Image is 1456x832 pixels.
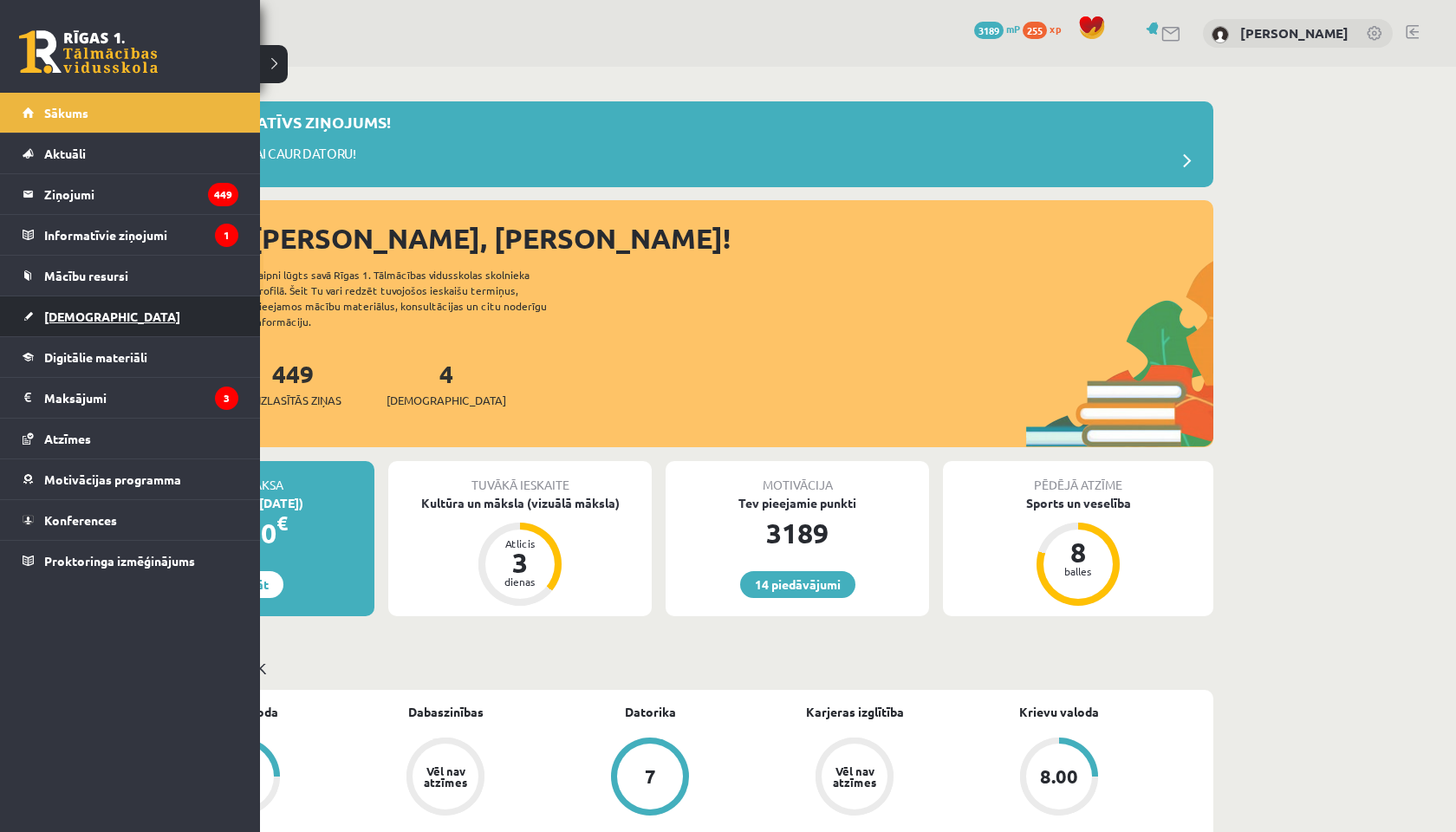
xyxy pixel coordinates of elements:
div: dienas [494,576,546,587]
a: Rīgas 1. Tālmācības vidusskola [19,30,158,74]
a: 7 [548,738,752,819]
div: Atlicis [494,538,546,549]
a: Jauns informatīvs ziņojums! Ieskaites drīkst pildīt TIKAI CAUR DATORU! [113,110,1205,179]
div: 7 [645,767,656,786]
a: Dabaszinības [408,703,484,721]
a: Mācību resursi [23,256,238,296]
div: Motivācija [666,461,929,494]
legend: Ziņojumi [44,174,238,214]
span: Proktoringa izmēģinājums [44,553,195,569]
a: Vēl nav atzīmes [752,738,957,819]
legend: Maksājumi [44,378,238,418]
div: 3189 [666,512,929,554]
i: 1 [215,224,238,247]
span: xp [1050,22,1061,36]
a: 255 xp [1023,22,1069,36]
span: Neizlasītās ziņas [244,392,341,409]
span: [DEMOGRAPHIC_DATA] [44,309,180,324]
img: Edgars Ģēģeris [1212,26,1229,43]
div: [PERSON_NAME], [PERSON_NAME]! [251,218,1213,259]
a: 14 piedāvājumi [740,571,855,598]
i: 3 [215,387,238,410]
a: Krievu valoda [1019,703,1099,721]
a: Maksājumi3 [23,378,238,418]
a: 449Neizlasītās ziņas [244,358,341,409]
a: Motivācijas programma [23,459,238,499]
a: 3189 mP [974,22,1020,36]
span: Atzīmes [44,431,91,446]
a: Aktuāli [23,133,238,173]
div: Tuvākā ieskaite [388,461,652,494]
a: Vēl nav atzīmes [343,738,548,819]
a: 4[DEMOGRAPHIC_DATA] [387,358,506,409]
span: € [276,510,288,536]
p: Mācību plāns 11.b1 JK [111,656,1206,679]
a: Karjeras izglītība [806,703,904,721]
div: Vēl nav atzīmes [421,765,470,788]
span: Sākums [44,105,88,120]
span: [DEMOGRAPHIC_DATA] [387,392,506,409]
div: 8 [1052,538,1104,566]
a: Datorika [625,703,676,721]
legend: Informatīvie ziņojumi [44,215,238,255]
span: Konferences [44,512,117,528]
a: Digitālie materiāli [23,337,238,377]
span: 255 [1023,22,1047,39]
a: Konferences [23,500,238,540]
span: Aktuāli [44,146,86,161]
a: Proktoringa izmēģinājums [23,541,238,581]
div: 8.00 [1040,767,1078,786]
div: Laipni lūgts savā Rīgas 1. Tālmācības vidusskolas skolnieka profilā. Šeit Tu vari redzēt tuvojošo... [253,267,577,329]
span: Digitālie materiāli [44,349,147,365]
div: Sports un veselība [943,494,1213,512]
div: Kultūra un māksla (vizuālā māksla) [388,494,652,512]
p: Jauns informatīvs ziņojums! [139,110,391,133]
span: Motivācijas programma [44,471,181,487]
div: balles [1052,566,1104,576]
a: [PERSON_NAME] [1240,24,1349,42]
span: Mācību resursi [44,268,128,283]
a: Sports un veselība 8 balles [943,494,1213,608]
a: Ziņojumi449 [23,174,238,214]
a: Sākums [23,93,238,133]
a: 8.00 [957,738,1161,819]
div: Tev pieejamie punkti [666,494,929,512]
a: Atzīmes [23,419,238,458]
i: 449 [208,183,238,206]
a: Informatīvie ziņojumi1 [23,215,238,255]
span: 3189 [974,22,1004,39]
span: mP [1006,22,1020,36]
a: [DEMOGRAPHIC_DATA] [23,296,238,336]
div: Pēdējā atzīme [943,461,1213,494]
div: Vēl nav atzīmes [830,765,879,788]
div: 3 [494,549,546,576]
a: Kultūra un māksla (vizuālā māksla) Atlicis 3 dienas [388,494,652,608]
